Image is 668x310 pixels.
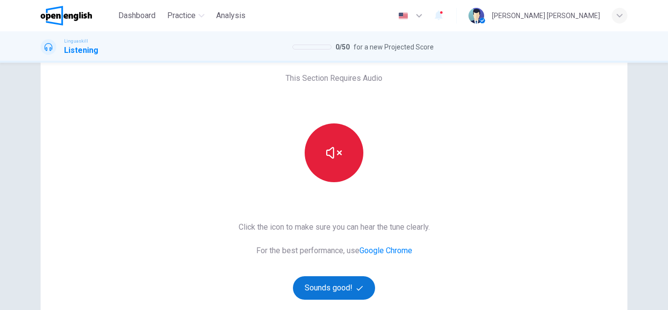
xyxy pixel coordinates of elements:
[286,72,382,84] span: This Section Requires Audio
[64,38,88,45] span: Linguaskill
[239,245,430,257] span: For the best performance, use
[359,246,412,255] a: Google Chrome
[354,41,434,53] span: for a new Projected Score
[163,7,208,24] button: Practice
[397,12,409,20] img: en
[64,45,98,56] h1: Listening
[167,10,196,22] span: Practice
[492,10,600,22] div: [PERSON_NAME] [PERSON_NAME]
[41,6,114,25] a: OpenEnglish logo
[239,221,430,233] span: Click the icon to make sure you can hear the tune clearly.
[114,7,159,24] button: Dashboard
[212,7,249,24] button: Analysis
[41,6,92,25] img: OpenEnglish logo
[216,10,245,22] span: Analysis
[335,41,350,53] span: 0 / 50
[468,8,484,24] img: Profile picture
[118,10,156,22] span: Dashboard
[293,276,375,300] button: Sounds good!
